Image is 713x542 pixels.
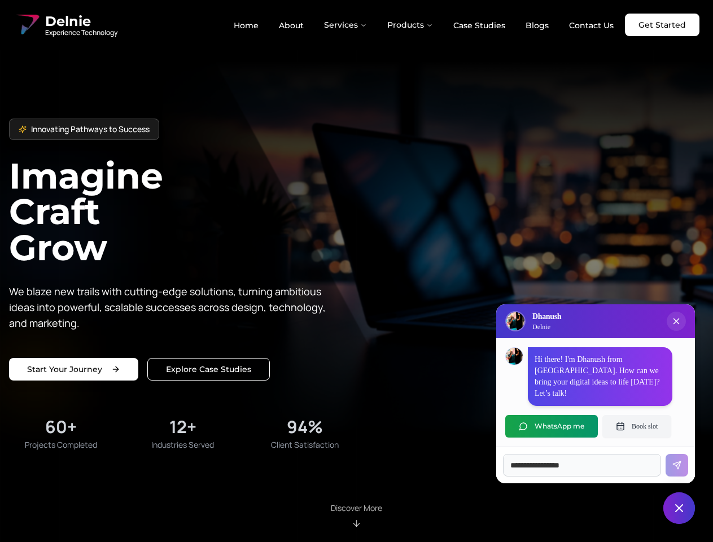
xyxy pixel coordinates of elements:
button: Close chat [663,492,695,524]
span: Projects Completed [25,439,97,451]
div: Scroll to About section [331,502,382,528]
p: Discover More [331,502,382,514]
a: Blogs [517,16,558,35]
span: Experience Technology [45,28,117,37]
div: 12+ [169,417,196,437]
h1: Imagine Craft Grow [9,158,357,265]
a: Explore our solutions [147,358,270,381]
button: Close chat popup [667,312,686,331]
p: We blaze new trails with cutting-edge solutions, turning ambitious ideas into powerful, scalable ... [9,283,334,331]
div: 60+ [45,417,77,437]
img: Delnie Logo [14,11,41,38]
a: About [270,16,313,35]
span: Innovating Pathways to Success [31,124,150,135]
a: Home [225,16,268,35]
img: Dhanush [506,348,523,365]
a: Start your project with us [9,358,138,381]
span: Industries Served [151,439,214,451]
a: Get Started [625,14,699,36]
span: Delnie [45,12,117,30]
h3: Dhanush [532,311,561,322]
div: 94% [287,417,323,437]
button: WhatsApp me [505,415,598,438]
p: Delnie [532,322,561,331]
a: Delnie Logo Full [14,11,117,38]
span: Client Satisfaction [271,439,339,451]
p: Hi there! I'm Dhanush from [GEOGRAPHIC_DATA]. How can we bring your digital ideas to life [DATE]?... [535,354,666,399]
button: Products [378,14,442,36]
a: Case Studies [444,16,514,35]
button: Book slot [602,415,671,438]
button: Services [315,14,376,36]
img: Delnie Logo [506,312,524,330]
a: Contact Us [560,16,623,35]
nav: Main [225,14,623,36]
